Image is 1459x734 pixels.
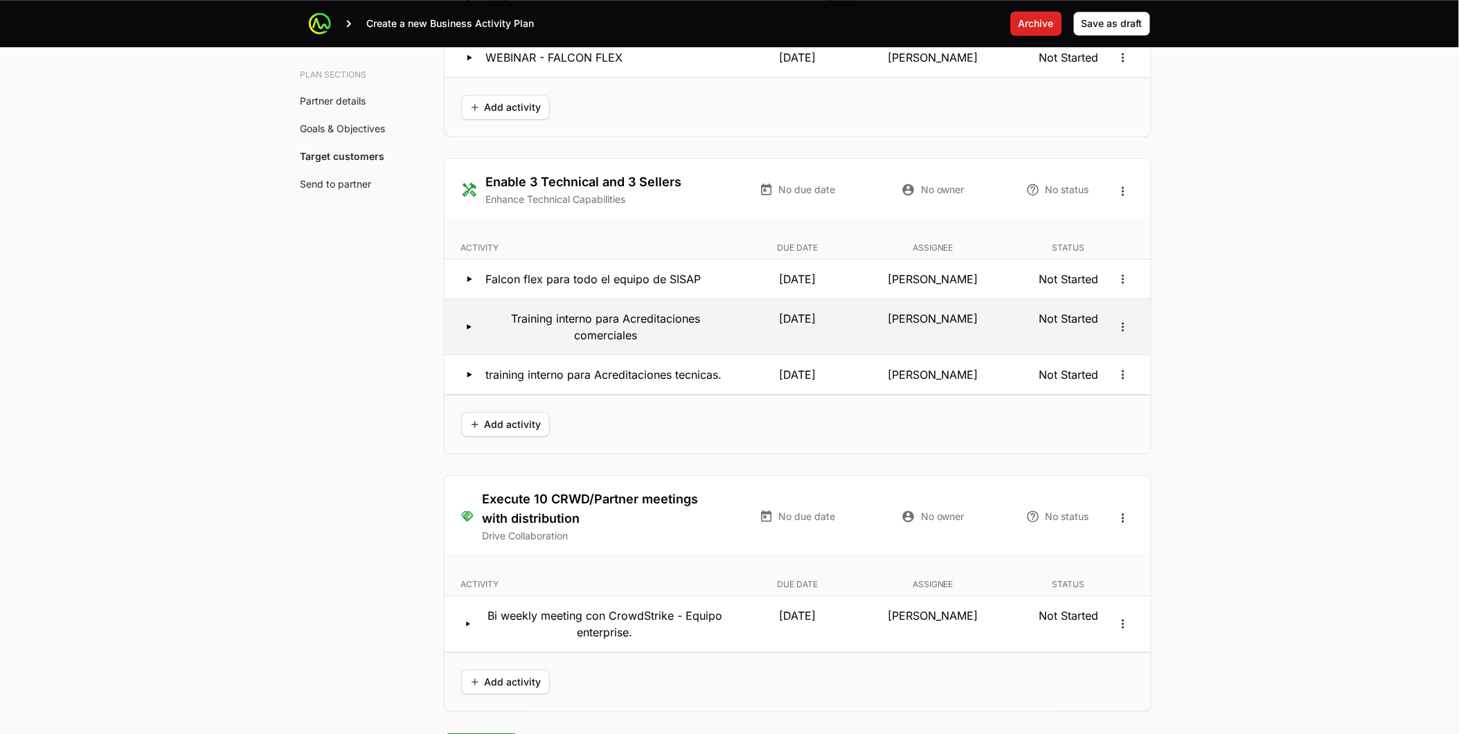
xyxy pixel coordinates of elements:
button: Open options [1112,613,1134,635]
a: Send to partner [301,178,372,190]
p: Activity [461,242,727,253]
p: Training interno para Acreditaciones comerciales [485,310,726,343]
button: Open options [1112,507,1134,529]
p: Not Started [1004,271,1134,287]
p: [DATE] [733,310,863,343]
span: No status [1046,510,1089,523]
p: WEBINAR - FALCON FLEX [486,49,623,66]
a: Target customers [301,150,385,162]
span: Add activity [469,99,541,116]
img: ActivitySource [309,12,331,35]
p: Not Started [1004,607,1134,641]
button: Open options [1112,316,1134,338]
p: [PERSON_NAME] [868,49,999,66]
button: Archive [1010,11,1062,36]
a: Goals & Objectives [301,123,386,134]
button: Open options [1112,180,1134,202]
button: Bi weekly meeting con CrowdStrike - Equipo enterprise.[DATE][PERSON_NAME]Not Started [445,596,1151,652]
button: Add activity [461,412,550,437]
p: training interno para Acreditaciones tecnicas. [486,366,722,383]
p: [DATE] [733,366,863,383]
span: No due date [779,510,836,523]
h3: Enable 3 Technical and 3 Sellers [486,172,682,192]
p: Due date [733,242,863,253]
a: Partner details [301,95,366,107]
span: No owner [921,183,965,197]
button: training interno para Acreditaciones tecnicas.[DATE][PERSON_NAME]Not Started [445,355,1151,394]
button: Open options [1112,46,1134,69]
p: Status [1004,242,1134,253]
button: Open options [1112,268,1134,290]
span: No owner [921,510,965,523]
p: [PERSON_NAME] [868,271,999,287]
h3: Execute 10 CRWD/Partner meetings with distribution [482,490,726,528]
p: Create a new Business Activity Plan [367,17,535,30]
p: Status [1004,579,1134,590]
p: Not Started [1004,310,1134,343]
button: Training interno para Acreditaciones comerciales[DATE][PERSON_NAME]Not Started [445,299,1151,355]
button: Open options [1112,364,1134,386]
p: Falcon flex para todo el equipo de SISAP [486,271,701,287]
p: Assignee [868,242,999,253]
button: WEBINAR - FALCON FLEX[DATE][PERSON_NAME]Not Started [445,38,1151,77]
p: Enhance Technical Capabilities [486,193,682,206]
span: Archive [1019,15,1054,32]
span: Save as draft [1082,15,1143,32]
span: No status [1046,183,1089,197]
p: Assignee [868,579,999,590]
button: Add activity [461,95,550,120]
p: [PERSON_NAME] [868,366,999,383]
h3: Plan sections [301,69,395,80]
span: Add activity [469,674,541,690]
button: Save as draft [1073,11,1151,36]
button: Falcon flex para todo el equipo de SISAP[DATE][PERSON_NAME]Not Started [445,260,1151,298]
p: Not Started [1004,366,1134,383]
p: Drive Collaboration [482,529,726,543]
p: Activity [461,579,727,590]
span: No due date [779,183,836,197]
p: Due date [733,579,863,590]
p: Not Started [1004,49,1134,66]
p: [DATE] [733,271,863,287]
p: Bi weekly meeting con CrowdStrike - Equipo enterprise. [483,607,726,641]
span: Add activity [469,416,541,433]
p: [DATE] [733,607,863,641]
p: [DATE] [733,49,863,66]
button: Add activity [461,670,550,695]
p: [PERSON_NAME] [868,607,999,641]
p: [PERSON_NAME] [868,310,999,343]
